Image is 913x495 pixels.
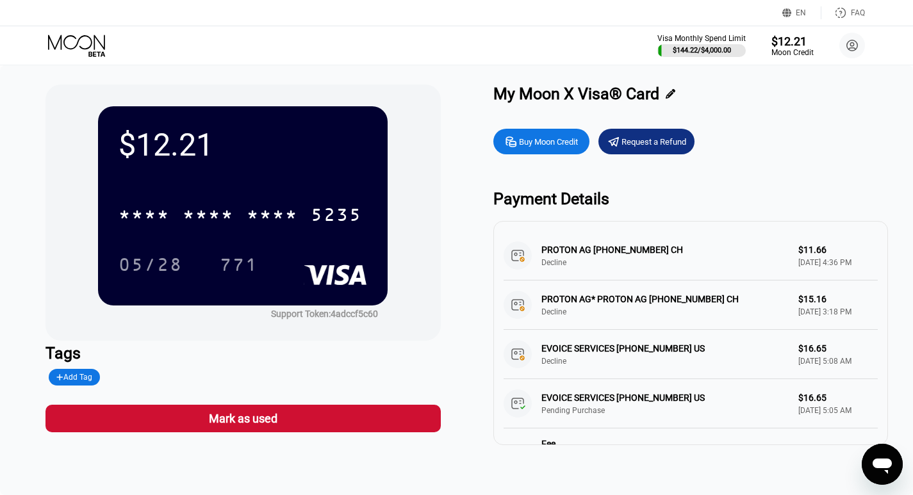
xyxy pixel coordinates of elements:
div: EN [782,6,821,19]
div: 05/28 [119,256,183,277]
div: EN [796,8,806,17]
div: Request a Refund [598,129,695,154]
div: Mark as used [209,411,277,426]
div: 5235 [311,206,362,227]
div: 05/28 [109,248,192,280]
div: 771 [220,256,258,277]
div: Buy Moon Credit [493,129,589,154]
div: Request a Refund [621,136,686,147]
div: FeeA 1.00% fee (minimum of $1.00) is charged on all transactions$1.00[DATE] 5:05 AM [504,428,878,490]
div: FAQ [821,6,865,19]
div: Tags [45,344,440,362]
div: Support Token:4adccf5c60 [271,309,378,319]
div: Add Tag [49,369,100,385]
div: $12.21 [119,127,367,163]
div: Moon Credit [771,48,814,57]
div: $12.21Moon Credit [771,35,814,57]
div: Support Token: 4adccf5c60 [271,309,378,319]
div: 771 [210,248,268,280]
div: My Moon X Visa® Card [493,85,659,103]
div: Mark as used [45,405,440,432]
div: Visa Monthly Spend Limit [657,34,746,43]
div: FAQ [851,8,865,17]
div: Add Tag [56,373,92,382]
div: Visa Monthly Spend Limit$144.22/$4,000.00 [657,34,746,57]
div: Fee [541,439,631,449]
div: $12.21 [771,35,814,48]
div: Buy Moon Credit [519,136,578,147]
div: Payment Details [493,190,888,208]
iframe: Button to launch messaging window [862,444,903,485]
div: $144.22 / $4,000.00 [673,46,731,54]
